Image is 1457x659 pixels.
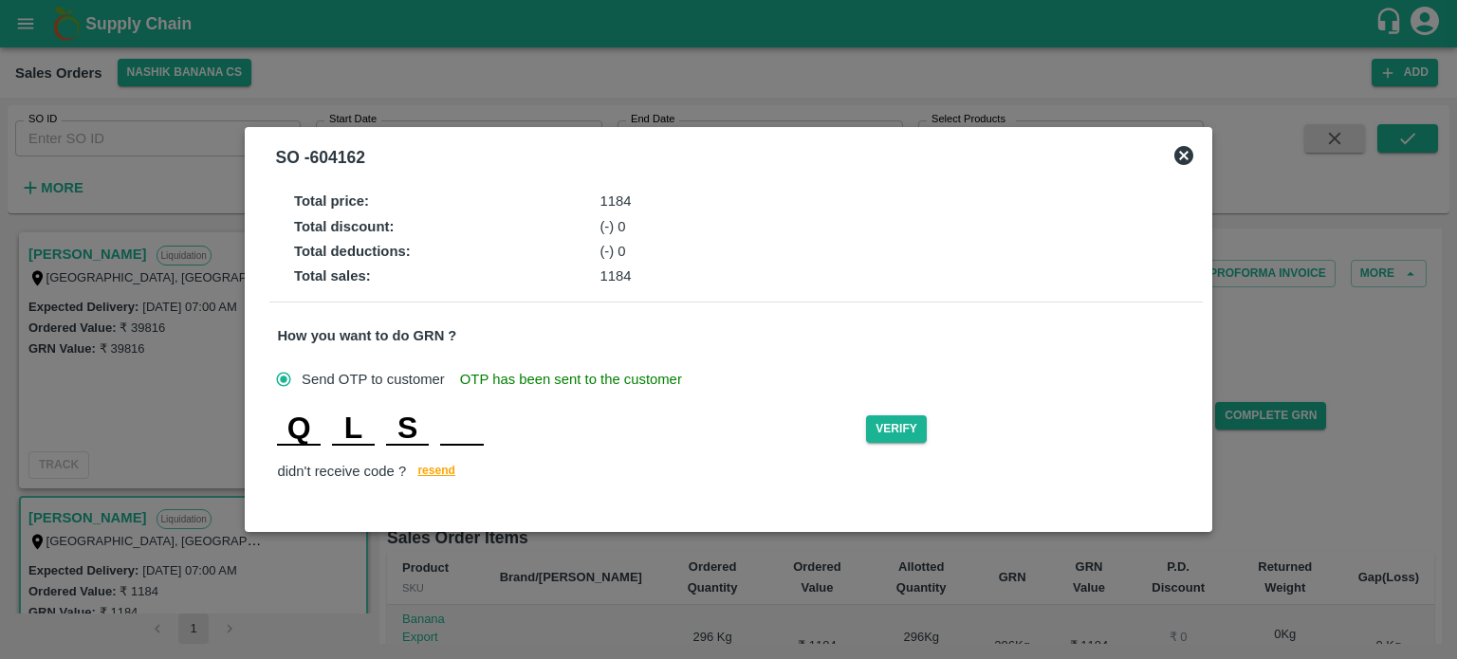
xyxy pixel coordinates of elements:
strong: Total deductions : [294,244,411,259]
span: Send OTP to customer [302,369,445,390]
button: Verify [866,415,927,443]
span: 1184 [599,193,631,209]
span: OTP has been sent to the customer [460,369,682,390]
div: didn't receive code ? [277,461,1194,485]
strong: Total sales : [294,268,371,284]
strong: Total discount : [294,219,394,234]
span: 1184 [599,268,631,284]
div: SO - 604162 [276,144,365,171]
span: (-) 0 [599,219,625,234]
button: resend [406,461,467,485]
span: (-) 0 [599,244,625,259]
span: resend [417,461,455,481]
strong: How you want to do GRN ? [277,328,456,343]
strong: Total price : [294,193,369,209]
